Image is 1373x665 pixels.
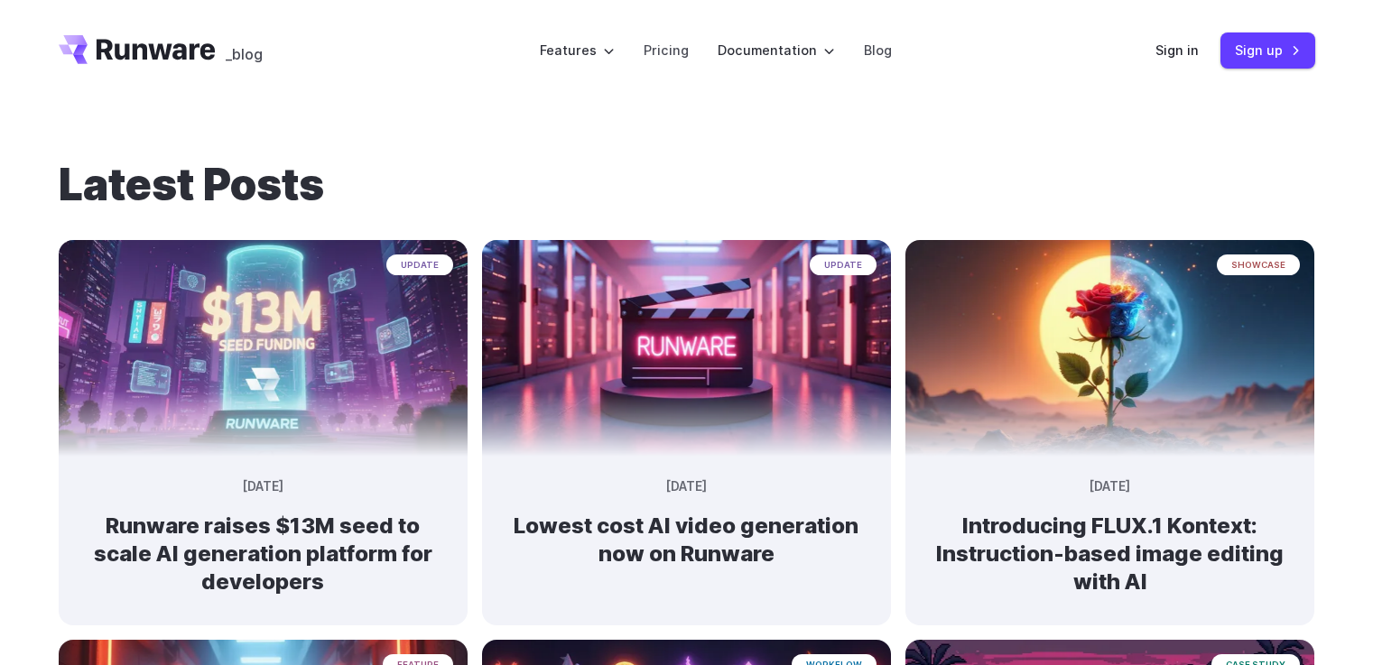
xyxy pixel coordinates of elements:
[88,512,439,596] h2: Runware raises $13M seed to scale AI generation platform for developers
[1220,32,1315,68] a: Sign up
[386,254,453,275] span: update
[226,35,263,64] a: _blog
[666,477,707,497] time: [DATE]
[482,442,891,597] a: Neon-lit movie clapperboard with the word 'RUNWARE' in a futuristic server room update [DATE] Low...
[644,40,689,60] a: Pricing
[1217,254,1300,275] span: showcase
[1090,477,1130,497] time: [DATE]
[511,512,862,568] h2: Lowest cost AI video generation now on Runware
[59,240,468,457] img: Futuristic city scene with neon lights showing Runware announcement of $13M seed funding in large...
[905,442,1314,625] a: Surreal rose in a desert landscape, split between day and night with the sun and moon aligned beh...
[59,159,1315,211] h1: Latest Posts
[226,47,263,61] span: _blog
[540,40,615,60] label: Features
[934,512,1285,596] h2: Introducing FLUX.1 Kontext: Instruction-based image editing with AI
[243,477,283,497] time: [DATE]
[59,35,216,64] a: Go to /
[810,254,877,275] span: update
[59,442,468,625] a: Futuristic city scene with neon lights showing Runware announcement of $13M seed funding in large...
[905,240,1314,457] img: Surreal rose in a desert landscape, split between day and night with the sun and moon aligned beh...
[1155,40,1199,60] a: Sign in
[482,240,891,457] img: Neon-lit movie clapperboard with the word 'RUNWARE' in a futuristic server room
[718,40,835,60] label: Documentation
[864,40,892,60] a: Blog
